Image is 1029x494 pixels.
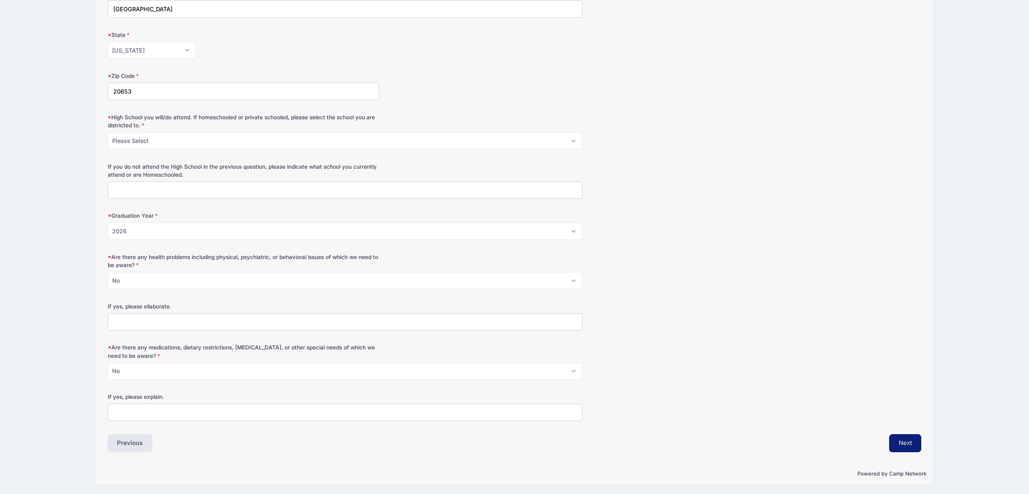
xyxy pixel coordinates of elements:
[108,83,379,100] input: xxxxx
[108,253,379,269] label: Are there any health problems including physical, psychiatric, or behavioral issues of which we n...
[108,212,379,220] label: Graduation Year
[108,163,379,179] label: If you do not attend the High School in the previous question, please indicate what school you cu...
[108,434,153,453] button: Previous
[102,470,927,478] p: Powered by Camp Network
[108,302,379,310] label: If yes, please ellaborate.
[108,343,379,360] label: Are there any medications, dietary restrictions, [MEDICAL_DATA], or other special needs of which ...
[108,31,379,39] label: State
[108,72,379,80] label: Zip Code
[108,393,379,401] label: If yes, please explain.
[108,113,379,130] label: High School you will/do attend. If homeschooled or private schooled, please select the school you...
[889,434,922,453] button: Next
